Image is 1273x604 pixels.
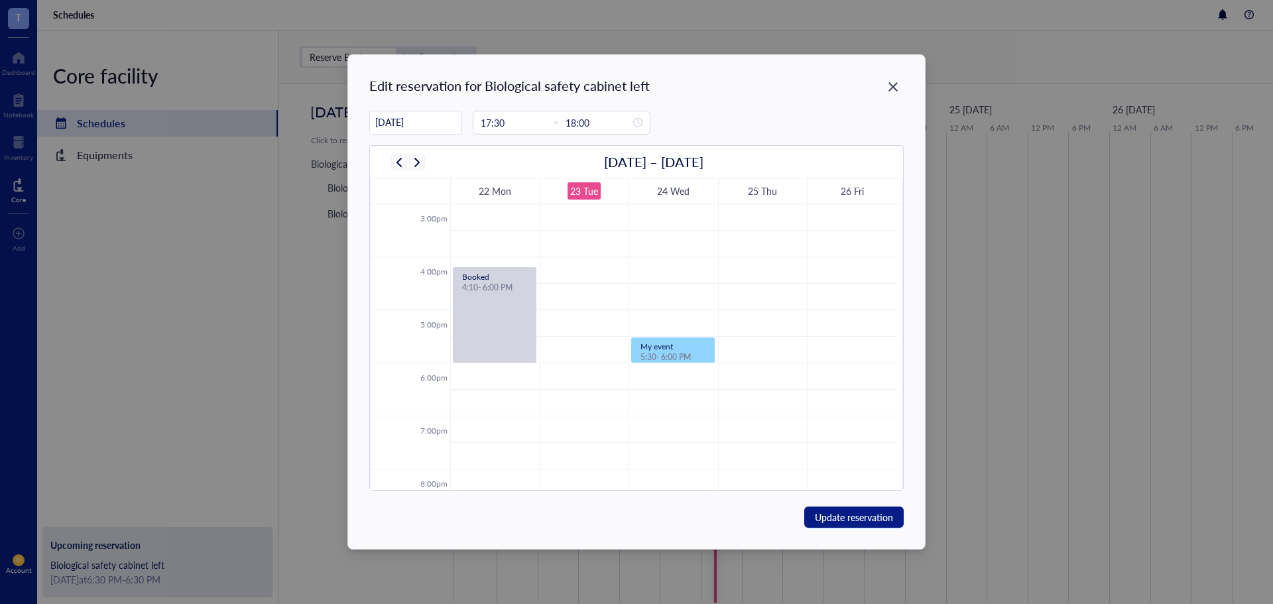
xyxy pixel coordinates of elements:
div: 26 Fri [841,184,864,199]
input: End time [566,115,631,130]
a: September 22, 2025 [476,182,514,200]
button: Update reservation [804,507,904,528]
div: Booked [462,273,527,281]
div: 5:00pm [418,319,450,331]
span: Update reservation [815,510,893,524]
span: My event [640,341,673,352]
div: 24 Wed [657,184,690,199]
h2: [DATE] – [DATE] [604,152,703,171]
div: 6:00pm [418,372,450,384]
input: mm/dd/yyyy [370,109,461,135]
div: 7:00pm [418,425,450,437]
div: 4:10 - 6:00 PM [462,282,527,293]
span: Close [882,79,904,95]
div: 22 Mon [479,184,511,199]
div: 8:00pm [418,478,450,490]
span: 5:30 - 6:00 PM [640,351,691,363]
button: Previous week [391,154,407,170]
input: Start time [481,115,546,130]
a: September 26, 2025 [838,182,867,200]
div: 23 Tue [570,184,598,199]
div: 25 Thu [748,184,777,199]
button: Next week [409,154,425,170]
a: September 24, 2025 [654,182,692,200]
div: 4:00pm [418,266,450,278]
div: Edit reservation for Biological safety cabinet left [369,76,903,95]
div: 3:00pm [418,213,450,225]
button: Close [882,76,904,97]
a: September 23, 2025 [568,182,601,200]
a: September 25, 2025 [745,182,780,200]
